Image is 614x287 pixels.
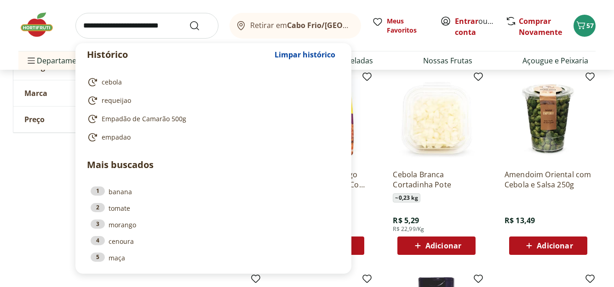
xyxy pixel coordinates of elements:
a: empadao [87,132,336,143]
a: requeijao [87,95,336,106]
a: 3morango [91,219,336,230]
span: Adicionar [425,242,461,249]
span: Marca [24,89,47,98]
div: 4 [91,236,105,245]
span: ~ 0,23 kg [393,193,420,203]
span: 57 [586,21,594,30]
button: Adicionar [509,236,587,255]
button: Marca [13,80,151,106]
button: Limpar histórico [270,44,340,66]
span: empadao [102,133,131,142]
img: Cebola Branca Cortadinha Pote [393,75,480,162]
span: Preço [24,115,45,124]
button: Carrinho [574,15,596,37]
div: 3 [91,219,105,229]
img: Hortifruti [18,11,64,39]
button: Menu [26,50,37,72]
span: Categoria [24,62,60,72]
span: Empadão de Camarão 500g [102,114,186,124]
a: Açougue e Peixaria [522,55,588,66]
img: Amendoim Oriental com Cebola e Salsa 250g [505,75,592,162]
button: Preço [13,107,151,132]
span: Meus Favoritos [387,17,429,35]
button: Submit Search [189,20,211,31]
a: Empadão de Camarão 500g [87,113,336,124]
input: search [75,13,218,39]
a: 2tomate [91,203,336,213]
a: 4cenoura [91,236,336,246]
button: Adicionar [397,236,476,255]
span: Departamentos [26,50,92,72]
div: 1 [91,186,105,196]
span: ou [455,16,496,38]
span: Limpar histórico [275,51,335,58]
a: Nossas Frutas [423,55,472,66]
button: Retirar emCabo Frio/[GEOGRAPHIC_DATA] [230,13,361,39]
span: R$ 22,99/Kg [393,225,424,233]
a: cebola [87,77,336,88]
a: Criar conta [455,16,505,37]
span: cebola [102,78,122,87]
a: Comprar Novamente [519,16,562,37]
div: 5 [91,253,105,262]
a: Amendoim Oriental com Cebola e Salsa 250g [505,169,592,190]
span: Retirar em [250,21,352,29]
a: Meus Favoritos [372,17,429,35]
div: 2 [91,203,105,212]
p: Mais buscados [87,158,340,172]
a: 1banana [91,186,336,197]
span: Adicionar [537,242,573,249]
a: Entrar [455,16,478,26]
span: R$ 5,29 [393,215,419,225]
span: R$ 13,49 [505,215,535,225]
b: Cabo Frio/[GEOGRAPHIC_DATA] [287,20,401,30]
span: requeijao [102,96,131,105]
p: Histórico [87,48,270,61]
a: 5maça [91,253,336,263]
a: Cebola Branca Cortadinha Pote [393,169,480,190]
